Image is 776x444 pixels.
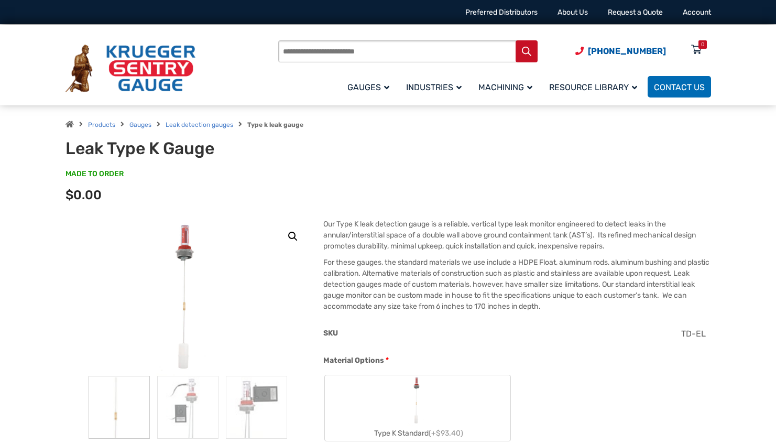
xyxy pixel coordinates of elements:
[386,355,389,366] abbr: required
[88,121,115,128] a: Products
[472,74,543,99] a: Machining
[341,74,400,99] a: Gauges
[400,74,472,99] a: Industries
[166,121,233,128] a: Leak detection gauges
[247,121,303,128] strong: Type k leak gauge
[701,40,704,49] div: 0
[325,426,510,441] div: Type K Standard
[558,8,588,17] a: About Us
[323,356,384,365] span: Material Options
[323,257,711,312] p: For these gauges, the standard materials we use include a HDPE Float, aluminum rods, aluminum bus...
[157,376,218,439] img: Leak Type K Gauge - Image 2
[465,8,538,17] a: Preferred Distributors
[407,375,428,426] img: Leak Detection Gauge
[347,82,389,92] span: Gauges
[283,227,302,246] a: View full-screen image gallery
[65,188,102,202] span: $0.00
[608,8,663,17] a: Request a Quote
[478,82,532,92] span: Machining
[156,219,220,376] img: Leak Detection Gauge
[226,376,287,439] img: Leak Type K Gauge - Image 3
[89,376,150,439] img: Leak Detection Gauge
[648,76,711,98] a: Contact Us
[543,74,648,99] a: Resource Library
[323,329,338,338] span: SKU
[129,121,151,128] a: Gauges
[681,329,706,339] span: TD-EL
[549,82,637,92] span: Resource Library
[683,8,711,17] a: Account
[323,219,711,252] p: Our Type K leak detection gauge is a reliable, vertical type leak monitor engineered to detect le...
[65,45,195,93] img: Krueger Sentry Gauge
[575,45,666,58] a: Phone Number (920) 434-8860
[325,375,510,441] label: Type K Standard
[406,82,462,92] span: Industries
[65,169,124,179] span: MADE TO ORDER
[429,429,463,438] span: (+$93.40)
[588,46,666,56] span: [PHONE_NUMBER]
[654,82,705,92] span: Contact Us
[65,138,324,158] h1: Leak Type K Gauge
